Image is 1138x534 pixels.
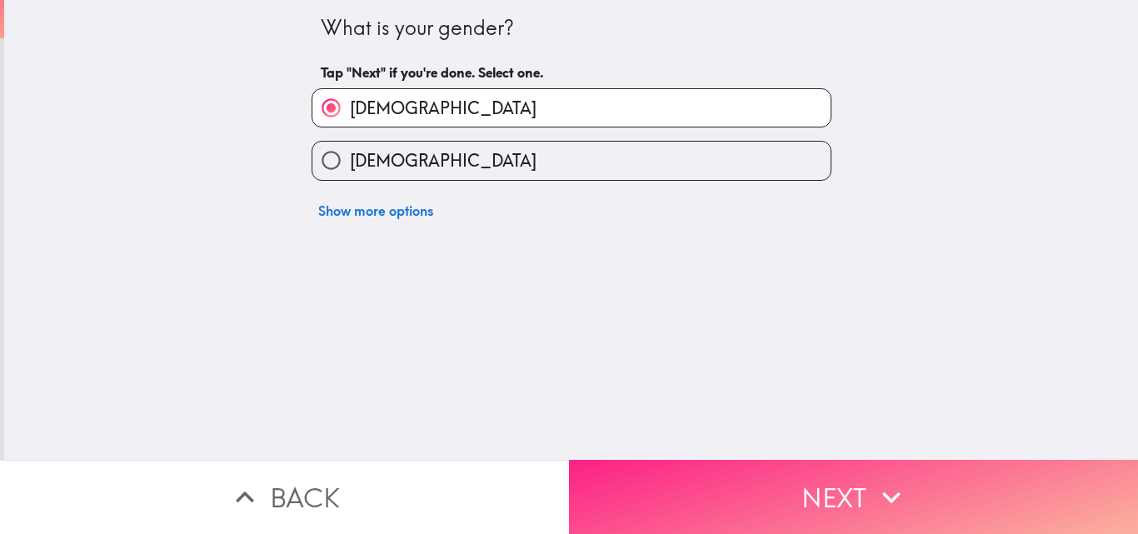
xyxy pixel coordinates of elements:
button: [DEMOGRAPHIC_DATA] [312,89,831,127]
button: Next [569,460,1138,534]
button: [DEMOGRAPHIC_DATA] [312,142,831,179]
h6: Tap "Next" if you're done. Select one. [321,63,822,82]
button: Show more options [312,194,440,227]
span: [DEMOGRAPHIC_DATA] [350,149,537,172]
div: What is your gender? [321,14,822,42]
span: [DEMOGRAPHIC_DATA] [350,97,537,120]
